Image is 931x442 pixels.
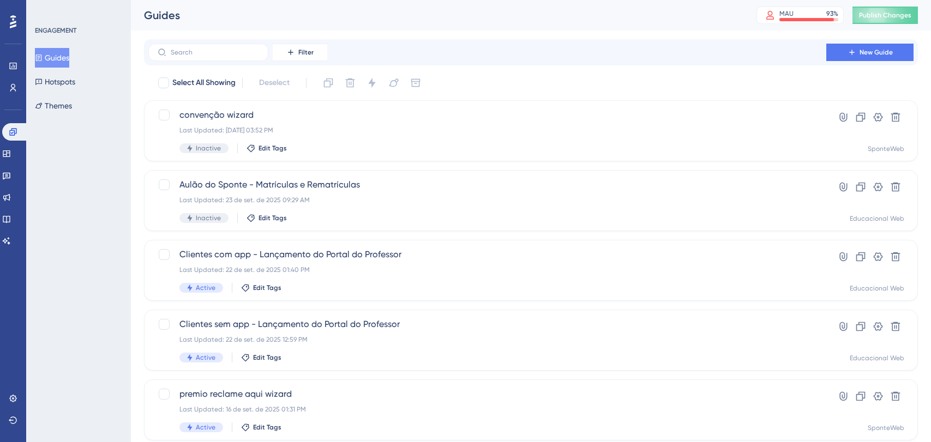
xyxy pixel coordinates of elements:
[172,76,236,89] span: Select All Showing
[249,73,299,93] button: Deselect
[179,335,795,344] div: Last Updated: 22 de set. de 2025 12:59 PM
[179,196,795,204] div: Last Updated: 23 de set. de 2025 09:29 AM
[241,283,281,292] button: Edit Tags
[259,144,287,153] span: Edit Tags
[253,423,281,432] span: Edit Tags
[850,354,904,362] div: Educacional Web
[259,214,287,222] span: Edit Tags
[241,423,281,432] button: Edit Tags
[196,144,221,153] span: Inactive
[850,284,904,293] div: Educacional Web
[247,214,287,222] button: Edit Tags
[179,405,795,414] div: Last Updated: 16 de set. de 2025 01:31 PM
[35,48,69,68] button: Guides
[196,214,221,222] span: Inactive
[171,49,259,56] input: Search
[826,44,914,61] button: New Guide
[179,108,795,122] span: convenção wizard
[196,283,215,292] span: Active
[241,353,281,362] button: Edit Tags
[860,48,893,57] span: New Guide
[273,44,327,61] button: Filter
[179,178,795,191] span: Aulão do Sponte - Matrículas e Rematrículas
[196,353,215,362] span: Active
[868,423,904,432] div: SponteWeb
[196,423,215,432] span: Active
[826,9,838,18] div: 93 %
[35,72,75,92] button: Hotspots
[298,48,314,57] span: Filter
[179,265,795,274] div: Last Updated: 22 de set. de 2025 01:40 PM
[179,248,795,261] span: Clientes com app - Lançamento do Portal do Professor
[144,8,729,23] div: Guides
[35,26,76,35] div: ENGAGEMENT
[35,96,72,116] button: Themes
[179,387,795,401] span: premio reclame aqui wizard
[179,126,795,135] div: Last Updated: [DATE] 03:52 PM
[868,144,904,153] div: SponteWeb
[253,283,281,292] span: Edit Tags
[259,76,290,89] span: Deselect
[253,353,281,362] span: Edit Tags
[852,7,918,24] button: Publish Changes
[850,214,904,223] div: Educacional Web
[247,144,287,153] button: Edit Tags
[179,318,795,331] span: Clientes sem app - Lançamento do Portal do Professor
[779,9,794,18] div: MAU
